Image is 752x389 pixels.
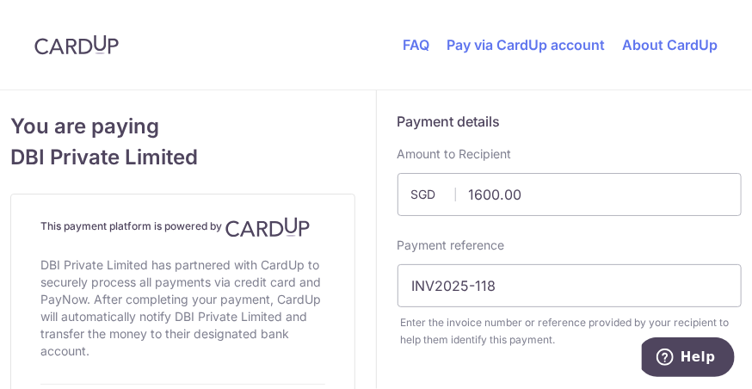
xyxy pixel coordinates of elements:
[398,145,512,163] label: Amount to Recipient
[398,173,743,216] input: Payment amount
[411,186,456,203] span: SGD
[225,217,310,238] img: CardUp
[401,314,743,349] div: Enter the invoice number or reference provided by your recipient to help them identify this payment.
[398,237,505,254] label: Payment reference
[40,253,325,363] div: DBI Private Limited has partnered with CardUp to securely process all payments via credit card an...
[40,217,325,238] h4: This payment platform is powered by
[10,111,355,142] span: You are paying
[622,36,718,53] a: About CardUp
[398,111,743,132] h5: Payment details
[447,36,605,53] a: Pay via CardUp account
[642,337,735,380] iframe: Opens a widget where you can find more information
[403,36,429,53] a: FAQ
[10,142,355,173] span: DBI Private Limited
[34,34,119,55] img: CardUp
